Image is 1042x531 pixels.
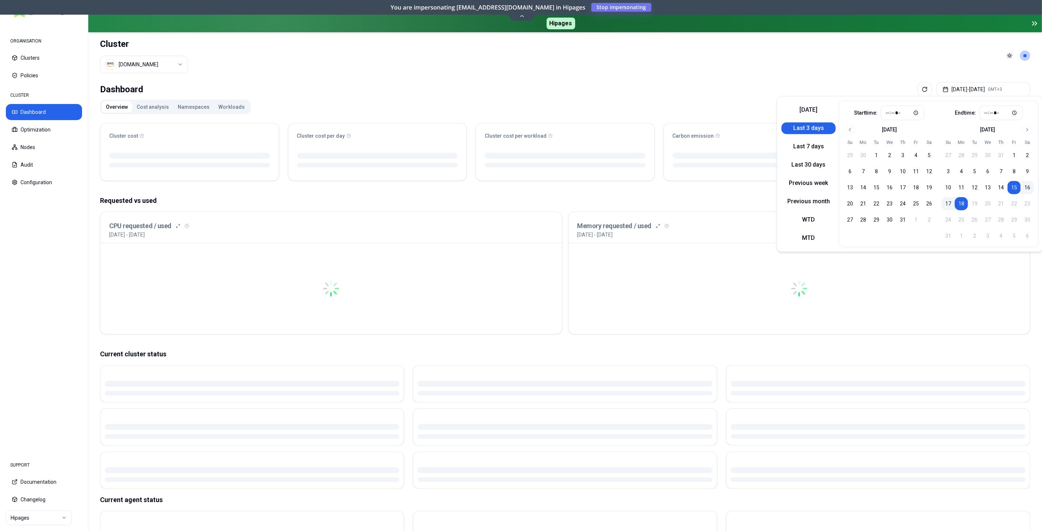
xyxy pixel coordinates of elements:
button: 30 [857,149,870,162]
th: Friday [1008,139,1021,146]
button: Last 30 days [781,159,836,171]
button: 12 [968,181,981,194]
button: 1 [909,213,923,226]
button: Namespaces [173,101,214,113]
button: Policies [6,67,82,83]
button: WTD [781,214,836,226]
th: Saturday [923,139,936,146]
button: Configuration [6,174,82,190]
div: Carbon emission [673,132,834,140]
button: [DATE] [781,104,836,116]
button: 5 [923,149,936,162]
button: 31 [896,213,909,226]
button: Go to previous month [845,125,855,135]
button: 31 [994,149,1008,162]
button: 29 [870,213,883,226]
button: 16 [1021,181,1034,194]
button: Dashboard [6,104,82,120]
button: 5 [968,165,981,178]
button: 15 [870,181,883,194]
button: 17 [896,181,909,194]
th: Sunday [843,139,857,146]
button: 13 [843,181,857,194]
button: 2 [1021,149,1034,162]
button: 7 [857,165,870,178]
button: 3 [896,149,909,162]
th: Thursday [994,139,1008,146]
button: 22 [870,197,883,210]
button: 12 [923,165,936,178]
p: Requested vs used [100,196,1030,206]
button: 7 [994,165,1008,178]
th: Saturday [1021,139,1034,146]
button: 26 [923,197,936,210]
th: Monday [857,139,870,146]
button: 25 [909,197,923,210]
button: 28 [857,213,870,226]
div: Cluster cost [109,132,270,140]
label: End time: [955,110,976,115]
button: 8 [870,165,883,178]
button: 6 [981,165,994,178]
p: [DATE] - [DATE] [577,231,613,238]
button: 11 [955,181,968,194]
button: 28 [955,149,968,162]
button: 6 [843,165,857,178]
h3: CPU requested / used [109,221,171,231]
th: Sunday [942,139,955,146]
button: 15 [1008,181,1021,194]
button: 9 [1021,165,1034,178]
button: 30 [883,213,896,226]
button: Documentation [6,474,82,490]
button: Nodes [6,139,82,155]
div: [DATE] [882,126,897,133]
button: 8 [1008,165,1021,178]
button: Go to next month [1022,125,1032,135]
button: 10 [896,165,909,178]
img: aws [107,61,114,68]
p: Current cluster status [100,349,1030,359]
span: Hipages [547,18,575,29]
button: 29 [968,149,981,162]
button: 30 [981,149,994,162]
button: MTD [781,232,836,244]
button: Changelog [6,491,82,508]
button: 10 [942,181,955,194]
th: Monday [955,139,968,146]
label: Start time: [854,110,878,115]
button: Optimization [6,122,82,138]
button: 9 [883,165,896,178]
button: 27 [843,213,857,226]
div: Dashboard [100,82,143,97]
button: 1 [870,149,883,162]
button: Workloads [214,101,249,113]
button: Previous week [781,177,836,189]
button: Previous month [781,196,836,207]
button: 24 [896,197,909,210]
button: 3 [942,165,955,178]
th: Wednesday [981,139,994,146]
button: 21 [857,197,870,210]
div: Cluster cost per day [297,132,458,140]
th: Friday [909,139,923,146]
p: [DATE] - [DATE] [109,231,145,238]
button: 14 [857,181,870,194]
button: 20 [843,197,857,210]
div: luke.kubernetes.hipagesgroup.com.au [119,61,158,68]
button: 4 [909,149,923,162]
button: Select a value [100,56,188,73]
div: Cluster cost per workload [485,132,646,140]
button: 23 [883,197,896,210]
button: 14 [994,181,1008,194]
h1: Cluster [100,38,188,50]
span: GMT+3 [988,86,1002,92]
button: Audit [6,157,82,173]
button: 18 [955,197,968,210]
button: 17 [942,197,955,210]
th: Thursday [896,139,909,146]
h3: Memory requested / used [577,221,652,231]
button: Overview [101,101,132,113]
button: Clusters [6,50,82,66]
p: Current agent status [100,495,1030,505]
button: 19 [923,181,936,194]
